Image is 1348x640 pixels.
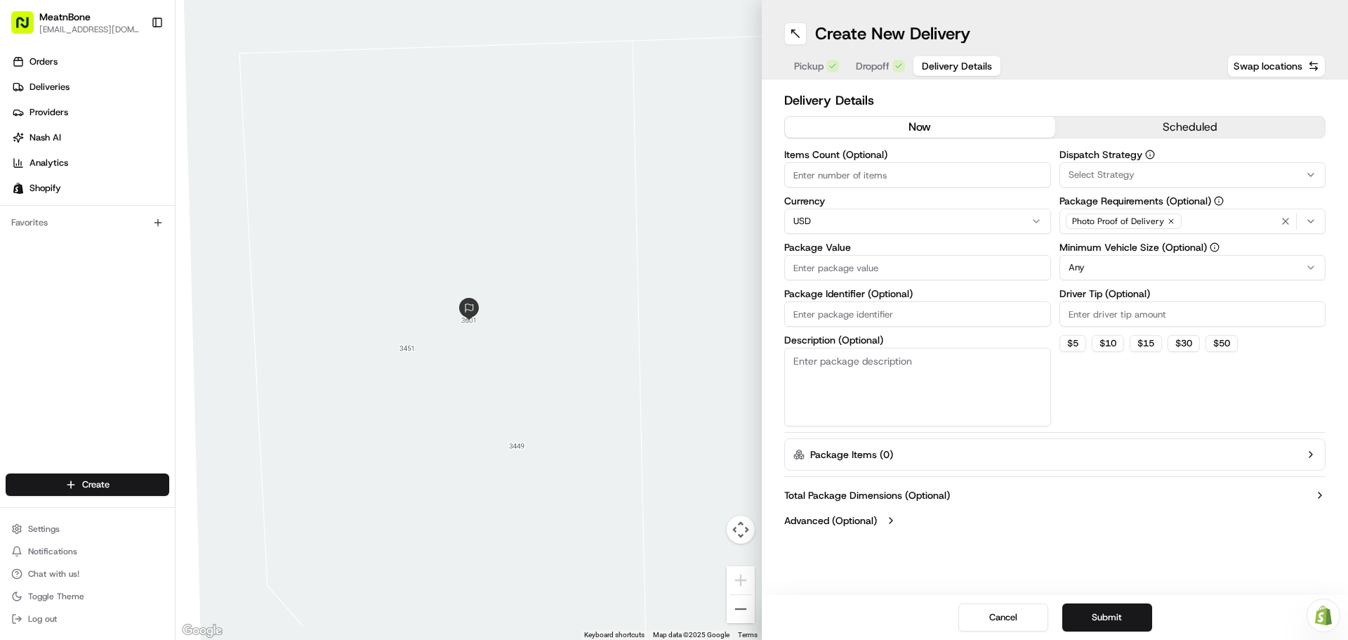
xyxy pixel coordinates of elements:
[28,523,60,535] span: Settings
[922,59,992,73] span: Delivery Details
[29,106,68,119] span: Providers
[63,148,193,159] div: We're available if you need us!
[738,631,758,639] a: Terms
[1062,603,1152,632] button: Submit
[28,613,57,625] span: Log out
[1092,335,1124,352] button: $10
[856,59,890,73] span: Dropoff
[784,255,1051,280] input: Enter package value
[6,101,175,124] a: Providers
[63,134,230,148] div: Start new chat
[784,162,1051,188] input: Enter number of items
[124,218,153,229] span: [DATE]
[810,448,893,462] label: Package Items ( 0 )
[653,631,729,639] span: Map data ©2025 Google
[29,131,61,144] span: Nash AI
[1130,335,1162,352] button: $15
[784,488,1326,502] button: Total Package Dimensions (Optional)
[1145,150,1155,159] button: Dispatch Strategy
[1059,301,1326,327] input: Enter driver tip amount
[8,270,113,296] a: 📗Knowledge Base
[1234,59,1302,73] span: Swap locations
[784,150,1051,159] label: Items Count (Optional)
[1059,335,1086,352] button: $5
[584,630,645,640] button: Keyboard shortcuts
[29,182,61,195] span: Shopify
[6,587,169,606] button: Toggle Theme
[1210,242,1220,252] button: Minimum Vehicle Size (Optional)
[958,603,1048,632] button: Cancel
[1059,209,1326,234] button: Photo Proof of Delivery
[727,566,755,594] button: Zoom in
[29,157,68,169] span: Analytics
[6,126,175,149] a: Nash AI
[28,568,79,580] span: Chat with us!
[179,622,225,640] a: Open this area in Google Maps (opens a new window)
[113,270,231,296] a: 💻API Documentation
[1059,196,1326,206] label: Package Requirements (Optional)
[28,591,84,602] span: Toggle Theme
[6,211,169,234] div: Favorites
[6,76,175,98] a: Deliveries
[784,488,950,502] label: Total Package Dimensions (Optional)
[29,55,58,68] span: Orders
[179,622,225,640] img: Google
[784,242,1051,252] label: Package Value
[784,438,1326,471] button: Package Items (0)
[794,59,824,73] span: Pickup
[1069,169,1135,181] span: Select Strategy
[14,14,42,42] img: Nash
[1055,117,1326,138] button: scheduled
[13,183,24,194] img: Shopify logo
[784,514,1326,528] button: Advanced (Optional)
[14,56,256,79] p: Welcome 👋
[14,204,37,227] img: Grace Nketiah
[28,276,107,290] span: Knowledge Base
[1072,216,1164,227] span: Photo Proof of Delivery
[6,564,169,584] button: Chat with us!
[1168,335,1200,352] button: $30
[39,10,91,24] button: MeatnBone
[6,177,175,200] a: Shopify
[29,134,55,159] img: 4920774857489_3d7f54699973ba98c624_72.jpg
[28,546,77,557] span: Notifications
[784,301,1051,327] input: Enter package identifier
[119,277,130,289] div: 💻
[727,595,755,623] button: Zoom out
[14,277,25,289] div: 📗
[99,310,170,321] a: Powered byPylon
[1059,162,1326,188] button: Select Strategy
[727,516,755,544] button: Map camera controls
[239,138,256,155] button: Start new chat
[1214,196,1224,206] button: Package Requirements (Optional)
[6,519,169,539] button: Settings
[6,51,175,73] a: Orders
[82,478,110,491] span: Create
[37,91,232,105] input: Clear
[784,335,1051,345] label: Description (Optional)
[140,311,170,321] span: Pylon
[133,276,225,290] span: API Documentation
[6,542,169,561] button: Notifications
[785,117,1055,138] button: now
[784,514,877,528] label: Advanced (Optional)
[6,152,175,174] a: Analytics
[14,134,39,159] img: 1736555255976-a54dd68f-1ca7-489b-9aae-adbdc363a1c4
[218,180,256,197] button: See all
[784,196,1051,206] label: Currency
[1227,55,1326,77] button: Swap locations
[6,474,169,496] button: Create
[1059,242,1326,252] label: Minimum Vehicle Size (Optional)
[1059,150,1326,159] label: Dispatch Strategy
[784,289,1051,299] label: Package Identifier (Optional)
[117,218,121,229] span: •
[6,609,169,629] button: Log out
[6,6,145,39] button: MeatnBone[EMAIL_ADDRESS][DOMAIN_NAME]
[14,183,90,194] div: Past conversations
[1059,289,1326,299] label: Driver Tip (Optional)
[44,218,114,229] span: [PERSON_NAME]
[39,24,140,35] button: [EMAIL_ADDRESS][DOMAIN_NAME]
[815,22,970,45] h1: Create New Delivery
